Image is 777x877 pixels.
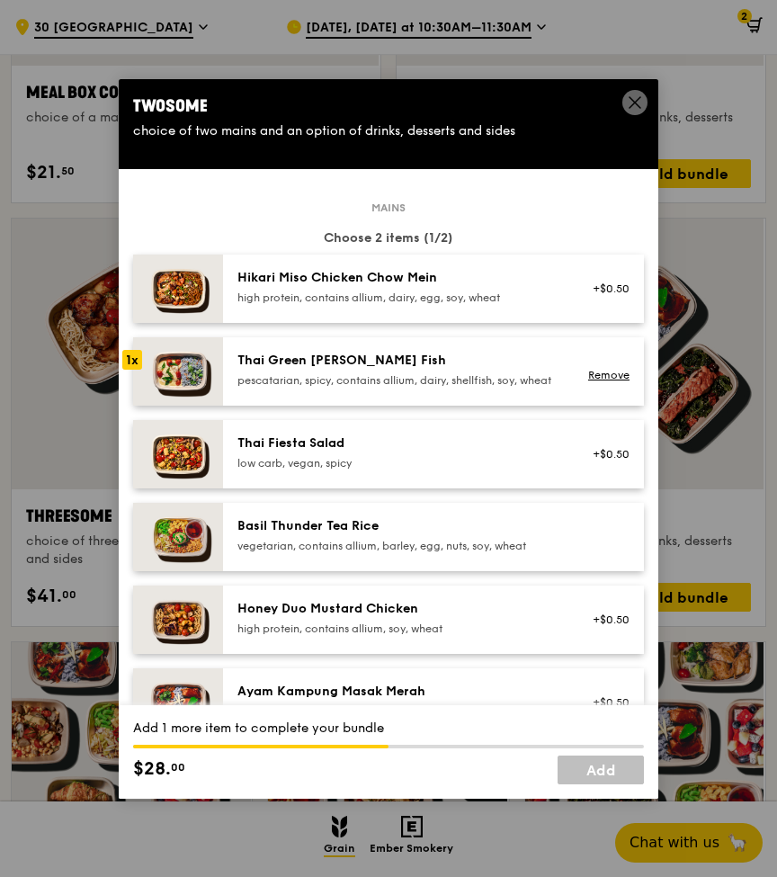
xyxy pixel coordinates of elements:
[133,122,644,140] div: choice of two mains and an option of drinks, desserts and sides
[237,539,560,553] div: vegetarian, contains allium, barley, egg, nuts, soy, wheat
[133,255,223,323] img: daily_normal_Hikari_Miso_Chicken_Chow_Mein__Horizontal_.jpg
[582,613,630,627] div: +$0.50
[582,447,630,461] div: +$0.50
[133,720,644,738] div: Add 1 more item to complete your bundle
[133,668,223,737] img: daily_normal_Ayam_Kampung_Masak_Merah_Horizontal_.jpg
[237,517,560,535] div: Basil Thunder Tea Rice
[133,229,644,247] div: Choose 2 items (1/2)
[133,420,223,488] img: daily_normal_Thai_Fiesta_Salad__Horizontal_.jpg
[237,683,560,701] div: Ayam Kampung Masak Merah
[237,291,560,305] div: high protein, contains allium, dairy, egg, soy, wheat
[582,695,630,710] div: +$0.50
[133,503,223,571] img: daily_normal_HORZ-Basil-Thunder-Tea-Rice.jpg
[133,756,171,783] span: $28.
[133,94,644,119] div: Twosome
[237,434,560,452] div: Thai Fiesta Salad
[133,337,223,406] img: daily_normal_HORZ-Thai-Green-Curry-Fish.jpg
[237,704,560,719] div: high protein, spicy, contains allium, shellfish, soy, wheat
[558,756,644,784] a: Add
[133,586,223,654] img: daily_normal_Honey_Duo_Mustard_Chicken__Horizontal_.jpg
[237,622,560,636] div: high protein, contains allium, soy, wheat
[237,456,560,470] div: low carb, vegan, spicy
[237,352,560,370] div: Thai Green [PERSON_NAME] Fish
[237,600,560,618] div: Honey Duo Mustard Chicken
[237,373,560,388] div: pescatarian, spicy, contains allium, dairy, shellfish, soy, wheat
[171,760,185,774] span: 00
[122,350,142,370] div: 1x
[582,282,630,296] div: +$0.50
[588,369,630,381] a: Remove
[237,269,560,287] div: Hikari Miso Chicken Chow Mein
[364,201,413,215] span: Mains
